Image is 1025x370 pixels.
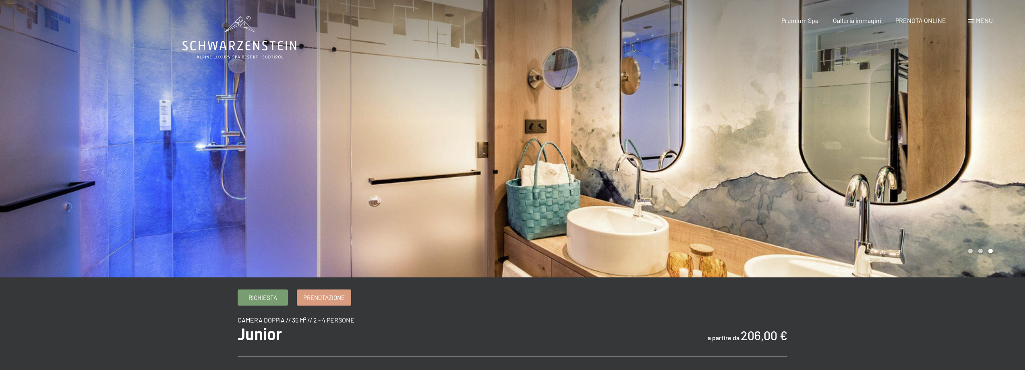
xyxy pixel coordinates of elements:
[238,290,288,305] a: Richiesta
[781,17,818,24] a: Premium Spa
[833,17,881,24] a: Galleria immagini
[297,290,351,305] a: Prenotazione
[238,325,282,344] span: Junior
[238,316,354,324] span: camera doppia // 35 m² // 2 - 4 persone
[708,334,739,341] span: a partire da
[303,294,345,302] span: Prenotazione
[895,17,946,24] a: PRENOTA ONLINE
[248,294,277,302] span: Richiesta
[976,17,993,24] span: Menu
[741,328,787,343] b: 206,00 €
